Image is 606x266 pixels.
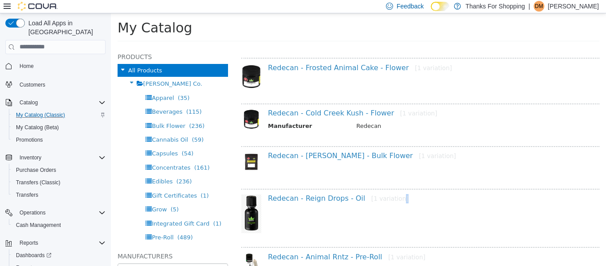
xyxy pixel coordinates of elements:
button: Transfers (Classic) [9,176,109,189]
span: [PERSON_NAME] Co. [32,67,91,74]
button: My Catalog (Beta) [9,121,109,134]
a: Dashboards [12,250,55,261]
h5: Products [7,38,117,49]
span: Catalog [20,99,38,106]
span: (1) [90,179,98,186]
span: My Catalog [7,7,81,22]
span: Edibles [41,165,62,171]
span: Grow [41,193,56,199]
span: Purchase Orders [16,167,56,174]
h5: Manufacturers [7,238,117,248]
span: (59) [81,123,93,130]
small: [1 variation] [289,96,327,103]
span: Inventory [20,154,41,161]
p: [PERSON_NAME] [548,1,599,12]
span: Reports [16,238,106,248]
span: Beverages [41,95,71,102]
a: Transfers (Classic) [12,177,64,188]
td: Redecan [239,108,484,119]
span: Catalog [16,97,106,108]
img: 150 [130,139,150,159]
button: Operations [16,207,49,218]
button: Cash Management [9,219,109,231]
span: (161) [83,151,99,158]
span: Promotions [12,135,106,145]
span: Pre-Roll [41,221,63,227]
span: (54) [71,137,83,143]
span: Transfers (Classic) [16,179,60,186]
img: Cova [18,2,58,11]
small: [1 variation] [308,139,345,146]
span: Transfers [16,191,38,199]
span: Concentrates [41,151,79,158]
span: Home [16,60,106,71]
a: Purchase Orders [12,165,60,175]
span: Cash Management [16,222,61,229]
span: Home [20,63,34,70]
span: All Products [17,54,51,60]
span: Transfers (Classic) [12,177,106,188]
span: Dashboards [16,252,51,259]
button: Customers [2,78,109,91]
a: Redecan - Cold Creek Kush - Flower[1 variation] [157,95,327,104]
button: Home [2,60,109,72]
a: Transfers [12,190,42,200]
span: My Catalog (Classic) [16,111,65,119]
span: (115) [75,95,91,102]
span: Gift Certificates [41,179,86,186]
a: Redecan - Reign Drops - Oil[1 variation] [157,181,298,189]
img: 150 [130,181,150,220]
button: Purchase Orders [9,164,109,176]
span: My Catalog (Classic) [12,110,106,120]
button: Inventory [16,152,45,163]
button: Reports [16,238,42,248]
a: Redecan - [PERSON_NAME] - Bulk Flower[1 variation] [157,138,345,147]
span: Cash Management [12,220,106,230]
span: Apparel [41,81,63,88]
small: [1 variation] [277,240,315,247]
small: [1 variation] [260,182,298,189]
button: Inventory [2,151,109,164]
button: Catalog [2,96,109,109]
img: 150 [130,240,150,265]
span: DM [535,1,543,12]
span: Transfers [12,190,106,200]
span: Bulk Flower [41,109,74,116]
p: | [528,1,530,12]
span: (1) [102,207,110,214]
th: Manufacturer [157,108,239,119]
span: Customers [16,79,106,90]
span: (236) [78,109,94,116]
span: (236) [65,165,81,171]
span: (5) [59,193,67,199]
span: My Catalog (Beta) [16,124,59,131]
span: Purchase Orders [12,165,106,175]
small: [1 variation] [304,51,341,58]
button: My Catalog (Classic) [9,109,109,121]
a: Home [16,61,37,71]
span: Load All Apps in [GEOGRAPHIC_DATA] [25,19,106,36]
span: Operations [16,207,106,218]
img: 150 [130,96,150,116]
button: Promotions [9,134,109,146]
div: Daulton MacDonald [534,1,544,12]
p: Thanks For Shopping [465,1,525,12]
span: Feedback [397,2,424,11]
span: Dashboards [12,250,106,261]
span: Operations [20,209,46,216]
span: (489) [67,221,82,227]
button: Reports [2,237,109,249]
span: Reports [20,239,38,246]
button: Transfers [9,189,109,201]
span: My Catalog (Beta) [12,122,106,133]
span: Promotions [16,136,43,143]
button: Operations [2,206,109,219]
img: 150 [130,51,150,76]
span: Inventory [16,152,106,163]
input: Dark Mode [431,2,449,11]
a: Redecan - Animal Rntz - Pre-Roll[1 variation] [157,239,315,248]
a: Customers [16,79,49,90]
span: (35) [67,81,79,88]
a: Redecan - Frosted Animal Cake - Flower[1 variation] [157,50,341,59]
